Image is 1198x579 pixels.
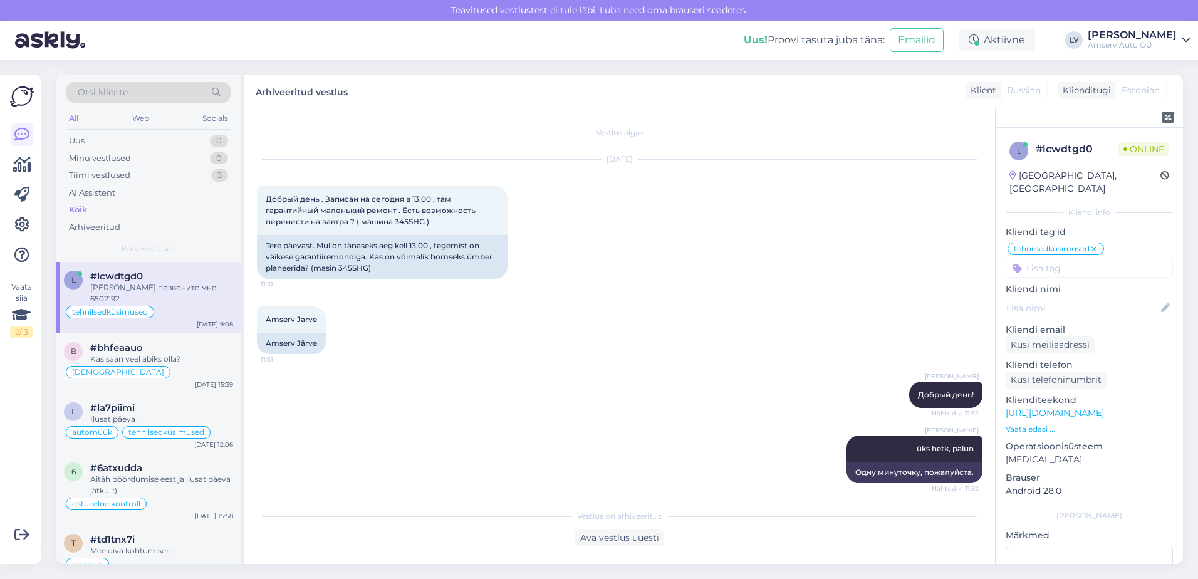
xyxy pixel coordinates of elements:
[10,326,33,338] div: 2 / 3
[72,560,103,568] span: hooldus
[1006,372,1107,389] div: Küsi telefoninumbrit
[261,279,308,289] span: 11:51
[1007,84,1041,97] span: Russian
[966,84,996,97] div: Klient
[1006,226,1173,239] p: Kliendi tag'id
[128,429,204,436] span: tehnilsedküsimused
[1006,394,1173,407] p: Klienditeekond
[932,409,979,418] span: Nähtud ✓ 11:52
[256,82,348,99] label: Arhiveeritud vestlus
[1006,471,1173,484] p: Brauser
[1036,142,1118,157] div: # lcwdtgd0
[257,127,982,138] div: Vestlus algas
[266,194,477,226] span: Добрый день . Записан на сегодня в 13.00 , там гарантийный маленький ремонт . Есть возможность пе...
[10,85,34,108] img: Askly Logo
[1058,84,1111,97] div: Klienditugi
[1009,169,1160,196] div: [GEOGRAPHIC_DATA], [GEOGRAPHIC_DATA]
[257,154,982,165] div: [DATE]
[744,33,885,48] div: Proovi tasuta juba täna:
[1006,301,1159,315] input: Lisa nimi
[959,29,1035,51] div: Aktiivne
[71,275,76,284] span: l
[90,271,143,282] span: #lcwdtgd0
[917,444,974,453] span: üks hetk, palun
[1006,424,1173,435] p: Vaata edasi ...
[69,204,87,216] div: Kõik
[1006,336,1095,353] div: Küsi meiliaadressi
[1017,146,1021,155] span: l
[1006,259,1173,278] input: Lisa tag
[72,500,140,508] span: ostueelne kontroll
[1006,207,1173,218] div: Kliendi info
[890,28,944,52] button: Emailid
[194,440,233,449] div: [DATE] 12:06
[1006,510,1173,521] div: [PERSON_NAME]
[71,407,76,416] span: l
[577,511,663,522] span: Vestlus on arhiveeritud
[210,135,228,147] div: 0
[195,511,233,521] div: [DATE] 15:58
[69,152,131,165] div: Minu vestlused
[1162,112,1174,123] img: zendesk
[210,152,228,165] div: 0
[1006,407,1104,419] a: [URL][DOMAIN_NAME]
[257,333,326,354] div: Amserv Järve
[90,534,135,545] span: #td1tnx7i
[69,135,85,147] div: Uus
[90,545,233,556] div: Meeldiva kohtumiseni!
[69,169,130,182] div: Tiimi vestlused
[846,462,982,483] div: Одну минуточку, пожалуйста.
[1006,440,1173,453] p: Operatsioonisüsteem
[10,281,33,338] div: Vaata siia
[1006,484,1173,498] p: Android 28.0
[575,529,664,546] div: Ava vestlus uuesti
[197,320,233,329] div: [DATE] 9:08
[69,187,115,199] div: AI Assistent
[1088,30,1177,40] div: [PERSON_NAME]
[1006,529,1173,542] p: Märkmed
[1006,358,1173,372] p: Kliendi telefon
[1118,142,1169,156] span: Online
[72,429,112,436] span: automüük
[90,353,233,365] div: Kas saan veel abiks olla?
[1006,453,1173,466] p: [MEDICAL_DATA]
[1065,31,1083,49] div: LV
[66,110,81,127] div: All
[257,235,508,279] div: Tere päevast. Mul on tänaseks aeg kell 13.00 , tegemist on väikese garantiiremondiga. Kas on võim...
[78,86,128,99] span: Otsi kliente
[90,474,233,496] div: Aitäh pöördumise eest ja ilusat päeva jätku! :)
[1006,283,1173,296] p: Kliendi nimi
[925,425,979,435] span: [PERSON_NAME]
[71,467,76,476] span: 6
[90,402,135,414] span: #la7piimi
[1014,245,1090,253] span: tehnilsedküsimused
[1088,40,1177,50] div: Amserv Auto OÜ
[71,347,76,356] span: b
[72,308,148,316] span: tehnilsedküsimused
[211,169,228,182] div: 3
[130,110,152,127] div: Web
[266,315,317,324] span: Amserv Jarve
[932,484,979,493] span: Nähtud ✓ 11:52
[72,368,164,376] span: [DEMOGRAPHIC_DATA]
[744,34,768,46] b: Uus!
[122,243,176,254] span: Kõik vestlused
[1088,30,1190,50] a: [PERSON_NAME]Amserv Auto OÜ
[90,414,233,425] div: Ilusat päeva !
[1122,84,1160,97] span: Estonian
[261,355,308,364] span: 11:51
[71,538,76,548] span: t
[925,372,979,381] span: [PERSON_NAME]
[918,390,974,399] span: Добрый день!
[69,221,120,234] div: Arhiveeritud
[90,342,143,353] span: #bhfeaauo
[195,380,233,389] div: [DATE] 15:39
[90,462,142,474] span: #6atxudda
[200,110,231,127] div: Socials
[1006,323,1173,336] p: Kliendi email
[90,282,233,305] div: [PERSON_NAME] позвоните мне 6502192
